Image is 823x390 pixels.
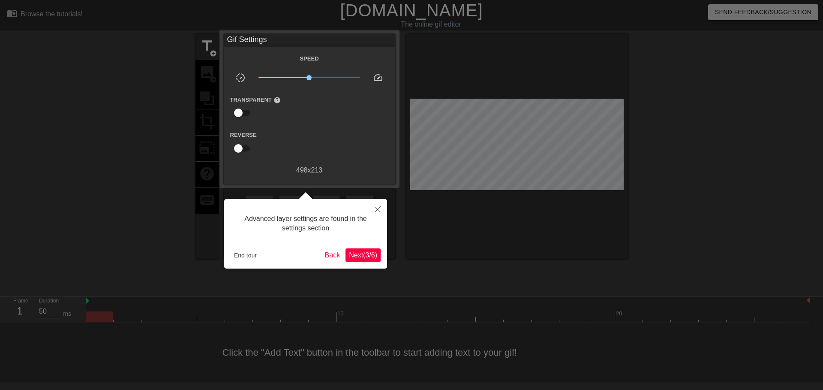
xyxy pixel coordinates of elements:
button: Close [368,199,387,219]
button: Back [321,248,344,262]
span: Next ( 3 / 6 ) [349,251,377,259]
div: Advanced layer settings are found in the settings section [231,206,381,242]
button: Next [345,248,381,262]
button: End tour [231,249,260,262]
